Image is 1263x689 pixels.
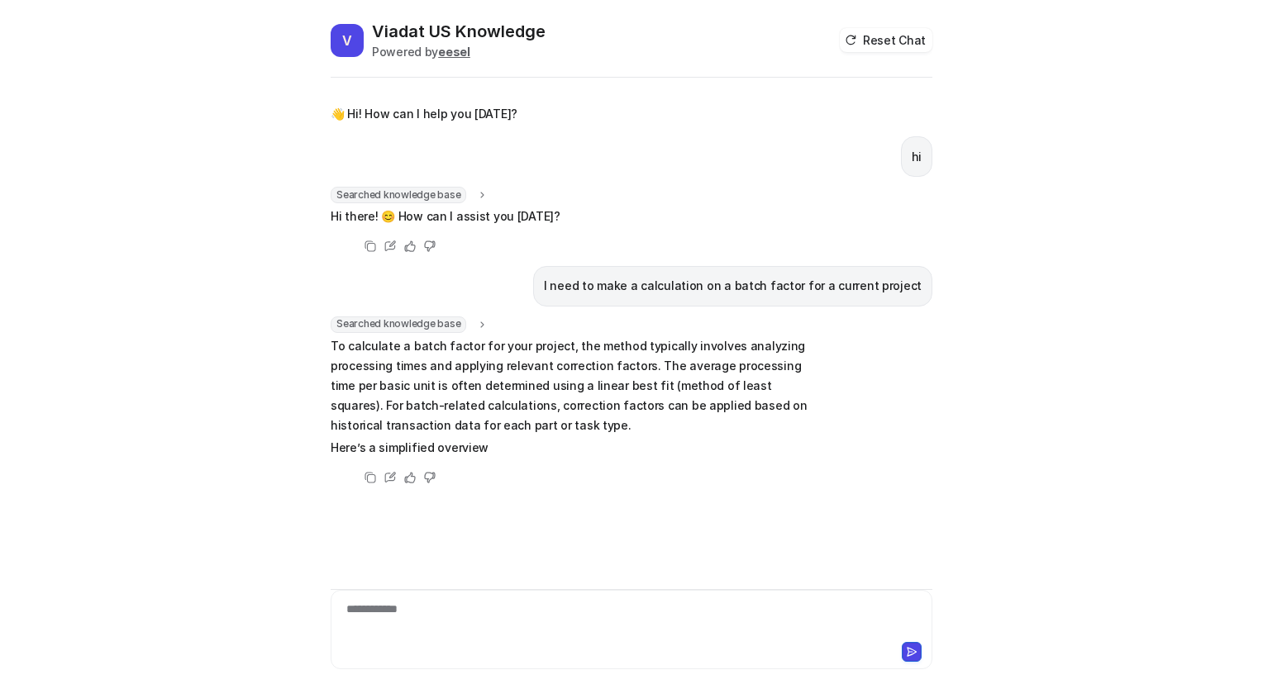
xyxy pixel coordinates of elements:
p: To calculate a batch factor for your project, the method typically involves analyzing processing ... [331,336,814,435]
p: Here’s a simplified overview [331,438,814,458]
b: eesel [438,45,470,59]
h2: Viadat US Knowledge [372,20,546,43]
span: V [331,24,364,57]
span: Searched knowledge base [331,316,466,333]
button: Reset Chat [840,28,932,52]
p: hi [912,147,922,167]
p: 👋 Hi! How can I help you [DATE]? [331,104,517,124]
p: I need to make a calculation on a batch factor for a current project [544,276,922,296]
div: Powered by [372,43,546,60]
p: Hi there! 😊 How can I assist you [DATE]? [331,207,560,226]
span: Searched knowledge base [331,187,466,203]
